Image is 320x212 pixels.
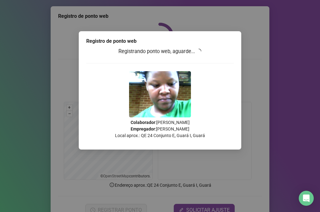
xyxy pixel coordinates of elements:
p: : [PERSON_NAME] : [PERSON_NAME] Local aprox.: QE 24 Conjunto E, Guará I, Guará [86,119,234,139]
h3: Registrando ponto web, aguarde... [86,47,234,56]
img: Z [129,71,191,117]
strong: Colaborador [131,120,155,125]
div: Registro de ponto web [86,37,234,45]
span: loading [195,47,202,55]
strong: Empregador [131,126,155,131]
div: Open Intercom Messenger [299,191,314,206]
